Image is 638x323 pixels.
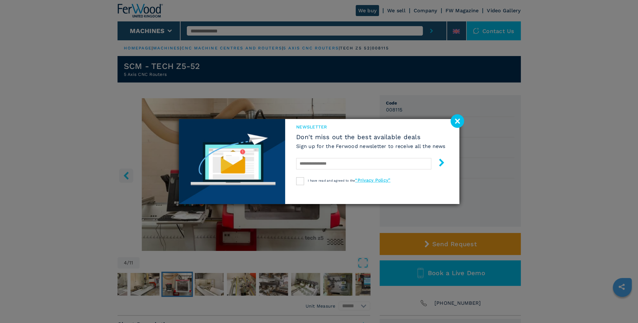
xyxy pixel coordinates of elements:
h6: Sign up for the Ferwood newsletter to receive all the news [296,143,445,150]
span: Don't miss out the best available deals [296,133,445,141]
a: “Privacy Policy” [355,178,390,183]
button: submit-button [431,156,445,171]
span: newsletter [296,124,445,130]
span: I have read and agreed to the [308,179,390,182]
img: Newsletter image [179,119,285,204]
